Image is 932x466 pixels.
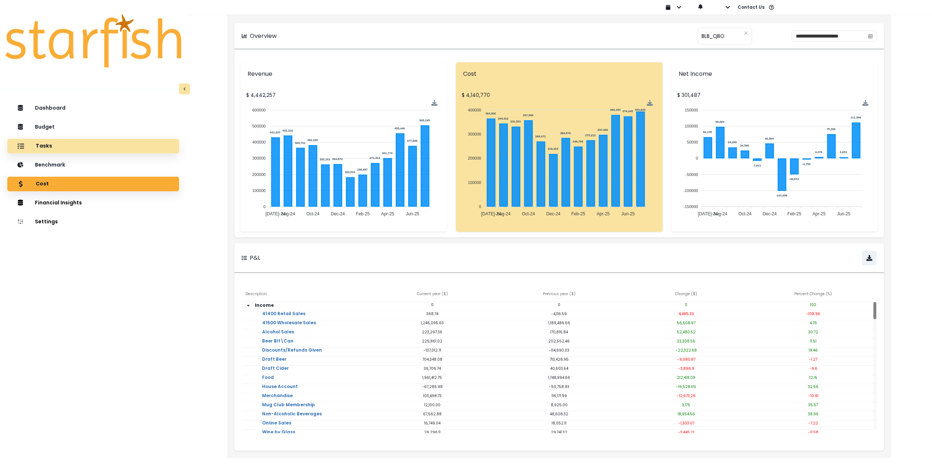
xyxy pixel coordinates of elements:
tspan: [DATE]-24 [481,211,501,216]
a: Wine by Glass [256,430,301,444]
tspan: Aug-24 [281,211,295,216]
a: 41400 Retail Sales [256,311,311,326]
tspan: Oct-24 [306,211,319,216]
p: 52,480.52 [623,329,750,335]
a: House Account [256,384,304,399]
a: Non-Alcoholic Beverages [256,411,328,426]
p: 4.76 [750,320,877,326]
tspan: 100000 [685,124,698,128]
a: Food [256,375,280,389]
p: -9,080.87 [623,357,750,362]
strong: Income [255,302,274,308]
tspan: 400000 [252,140,266,144]
p: -4,116.59 [496,311,623,317]
tspan: Jun-25 [621,211,635,216]
p: 16,749.04 [369,420,496,426]
button: Dashboard [7,101,179,115]
tspan: 50000 [687,140,698,144]
tspan: Dec-24 [331,211,345,216]
div: Change ( $ ) [623,287,750,302]
tspan: Apr-25 [381,211,394,216]
p: 48,608.32 [496,411,623,417]
p: 116,171.99 [496,393,623,399]
svg: close [744,31,748,35]
p: 1,748,994.66 [496,375,623,380]
p: 8,925.00 [496,402,623,408]
p: $ 4,442,257 [246,91,441,99]
p: 1,189,486.66 [496,320,623,326]
p: -3,445.21 [623,430,750,435]
p: $ 301,487 [677,91,872,99]
img: Download Cost [647,100,653,106]
p: Revenue [248,70,440,78]
p: Cost [36,181,49,187]
div: Menu [431,100,438,106]
tspan: 200000 [252,172,266,177]
p: 29,741.32 [496,430,623,435]
p: P&L [250,254,260,262]
p: -1.27 [750,357,877,362]
p: 3,175 [623,402,750,408]
svg: arrow down [245,303,251,309]
button: Cost [7,177,179,191]
p: -108.96 [750,311,877,317]
p: -16,528.05 [623,384,750,389]
p: 32.56 [750,384,877,389]
p: Budget [35,124,55,130]
p: -11.58 [750,430,877,435]
tspan: Jun-25 [837,211,850,216]
tspan: Feb-25 [787,211,801,216]
tspan: 0 [264,204,266,209]
a: Online Sales [256,420,297,435]
tspan: Aug-24 [497,211,511,216]
div: Menu [862,100,869,106]
p: 40,603.64 [496,366,623,371]
p: -137,012.71 [369,348,496,353]
button: Tasks [7,139,179,153]
p: -22,322.68 [623,348,750,353]
tspan: 300000 [468,132,481,136]
tspan: Apr-25 [597,211,610,216]
tspan: [DATE]-24 [265,211,285,216]
p: Cost [463,70,655,78]
p: 0 [623,302,750,308]
p: 18,954.56 [623,411,750,417]
p: $ 4,140,770 [462,91,657,99]
tspan: Apr-25 [813,211,826,216]
p: 56,608.97 [623,320,750,326]
p: 103,498.73 [369,393,496,399]
p: -3,896.9 [623,366,750,371]
tspan: 100000 [252,188,266,193]
img: Download Net-Income [862,100,869,106]
p: 30.72 [750,329,877,335]
p: 1,246,095.63 [369,320,496,326]
p: 26,296.11 [369,430,496,435]
p: 35.57 [750,402,877,408]
p: 12,100.00 [369,402,496,408]
a: Draft Cider [256,366,295,380]
p: -1,303.07 [623,420,750,426]
tspan: Oct-24 [522,211,535,216]
p: 225,861.02 [369,338,496,344]
p: -114,690.03 [496,348,623,353]
tspan: -50000 [686,172,698,177]
p: 38.99 [750,411,877,417]
div: Percent Change (%) [750,287,877,302]
span: BLB_QBO [702,28,724,44]
tspan: 100000 [468,180,481,185]
button: Budget [7,120,179,134]
tspan: Dec-24 [546,211,561,216]
tspan: 600000 [252,108,266,112]
div: Menu [647,100,653,106]
p: Tasks [36,143,52,149]
p: 100 [750,302,877,308]
a: Beer Blt\Can [256,338,299,353]
tspan: Aug-24 [713,211,727,216]
p: Dashboard [35,105,66,111]
p: Overview [250,32,277,40]
p: 0 [369,302,496,308]
p: 11.51 [750,338,877,344]
tspan: 300000 [252,156,266,160]
div: Description [242,287,369,302]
